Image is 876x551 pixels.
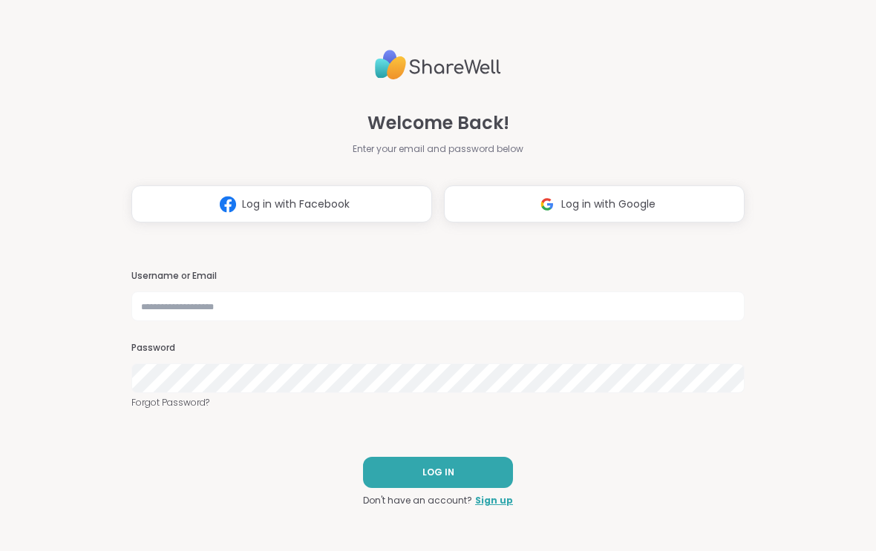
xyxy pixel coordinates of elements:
[363,457,513,488] button: LOG IN
[533,191,561,218] img: ShareWell Logomark
[242,197,350,212] span: Log in with Facebook
[214,191,242,218] img: ShareWell Logomark
[131,185,432,222] button: Log in with Facebook
[367,110,509,136] span: Welcome Back!
[353,142,523,156] span: Enter your email and password below
[131,396,745,409] a: Forgot Password?
[131,342,745,354] h3: Password
[475,494,513,507] a: Sign up
[375,44,501,86] img: ShareWell Logo
[363,494,472,507] span: Don't have an account?
[131,270,745,283] h3: Username or Email
[422,466,454,479] span: LOG IN
[444,185,745,222] button: Log in with Google
[561,197,656,212] span: Log in with Google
